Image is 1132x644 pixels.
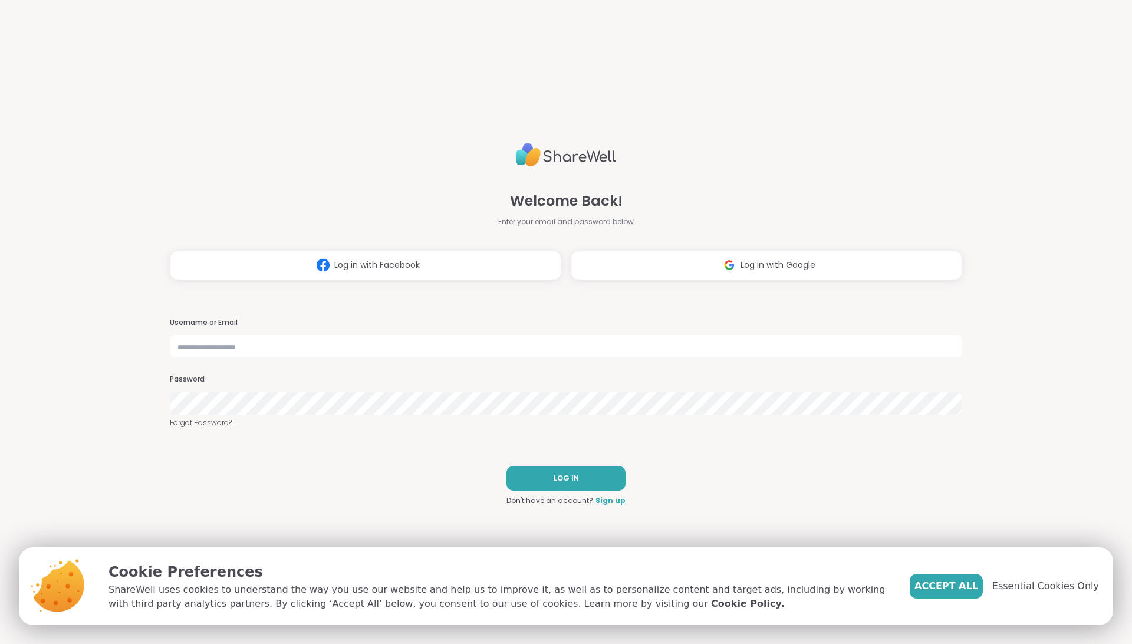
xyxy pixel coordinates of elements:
[312,254,334,276] img: ShareWell Logomark
[711,597,784,611] a: Cookie Policy.
[914,579,978,593] span: Accept All
[506,495,593,506] span: Don't have an account?
[741,259,815,271] span: Log in with Google
[571,251,962,280] button: Log in with Google
[498,216,634,227] span: Enter your email and password below
[910,574,983,599] button: Accept All
[170,318,962,328] h3: Username or Email
[170,374,962,385] h3: Password
[510,190,623,212] span: Welcome Back!
[992,579,1099,593] span: Essential Cookies Only
[506,466,626,491] button: LOG IN
[595,495,626,506] a: Sign up
[170,251,561,280] button: Log in with Facebook
[718,254,741,276] img: ShareWell Logomark
[554,473,579,484] span: LOG IN
[108,561,891,583] p: Cookie Preferences
[170,418,962,428] a: Forgot Password?
[334,259,420,271] span: Log in with Facebook
[516,138,616,172] img: ShareWell Logo
[108,583,891,611] p: ShareWell uses cookies to understand the way you use our website and help us to improve it, as we...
